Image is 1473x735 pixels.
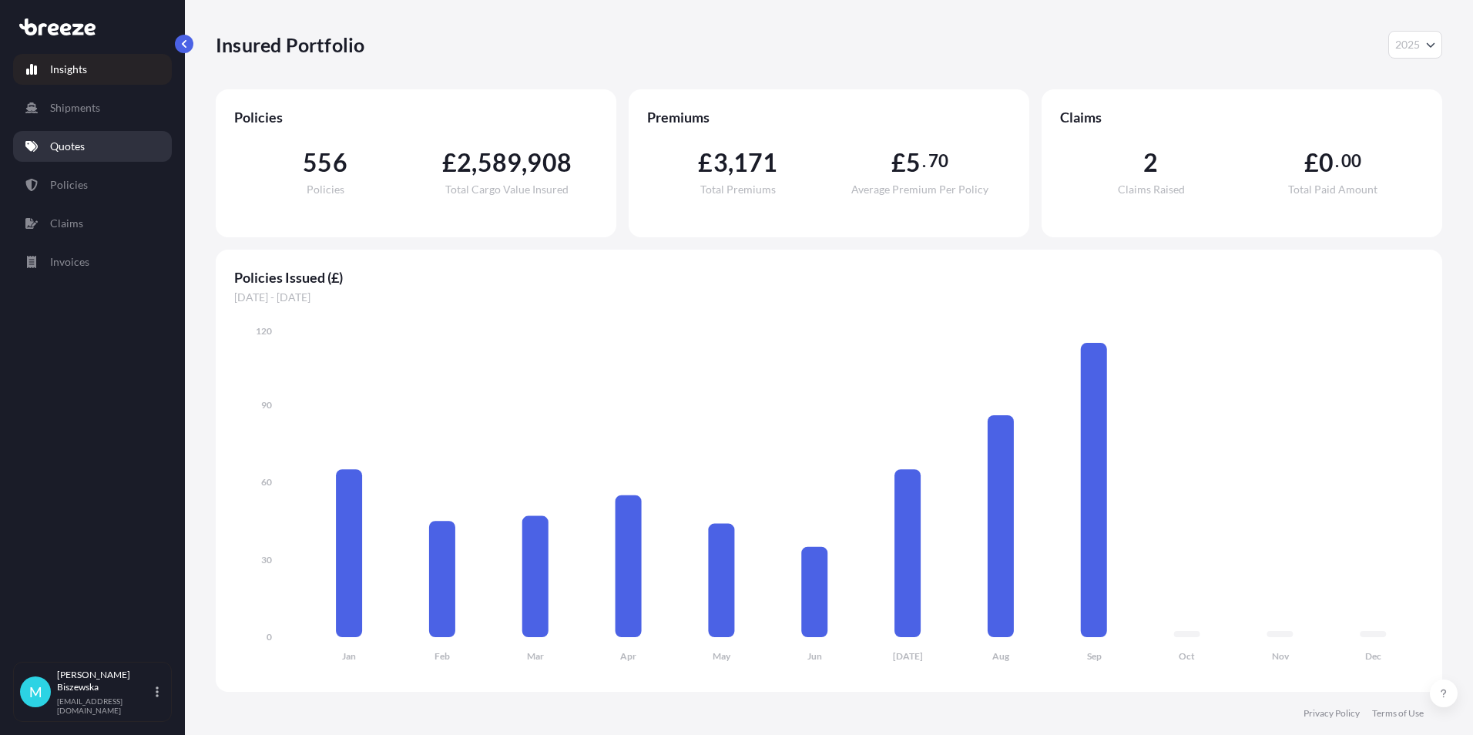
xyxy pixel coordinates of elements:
[527,150,572,175] span: 908
[50,139,85,154] p: Quotes
[57,696,153,715] p: [EMAIL_ADDRESS][DOMAIN_NAME]
[922,155,926,167] span: .
[216,32,364,57] p: Insured Portfolio
[50,62,87,77] p: Insights
[13,92,172,123] a: Shipments
[445,184,569,195] span: Total Cargo Value Insured
[303,150,347,175] span: 556
[478,150,522,175] span: 589
[234,268,1424,287] span: Policies Issued (£)
[1319,150,1334,175] span: 0
[50,254,89,270] p: Invoices
[234,108,598,126] span: Policies
[928,155,948,167] span: 70
[1341,155,1361,167] span: 00
[527,650,544,662] tspan: Mar
[13,54,172,85] a: Insights
[1395,37,1420,52] span: 2025
[256,325,272,337] tspan: 120
[1143,150,1158,175] span: 2
[620,650,636,662] tspan: Apr
[267,631,272,643] tspan: 0
[1060,108,1424,126] span: Claims
[728,150,733,175] span: ,
[1118,184,1185,195] span: Claims Raised
[261,399,272,411] tspan: 90
[261,476,272,488] tspan: 60
[13,247,172,277] a: Invoices
[906,150,921,175] span: 5
[1304,707,1360,720] a: Privacy Policy
[307,184,344,195] span: Policies
[698,150,713,175] span: £
[1179,650,1195,662] tspan: Oct
[713,150,728,175] span: 3
[1365,650,1381,662] tspan: Dec
[700,184,776,195] span: Total Premiums
[13,208,172,239] a: Claims
[471,150,477,175] span: ,
[893,650,923,662] tspan: [DATE]
[1288,184,1377,195] span: Total Paid Amount
[713,650,731,662] tspan: May
[992,650,1010,662] tspan: Aug
[807,650,822,662] tspan: Jun
[733,150,778,175] span: 171
[442,150,457,175] span: £
[1272,650,1290,662] tspan: Nov
[1335,155,1339,167] span: .
[342,650,356,662] tspan: Jan
[851,184,988,195] span: Average Premium Per Policy
[50,100,100,116] p: Shipments
[1388,31,1442,59] button: Year Selector
[234,290,1424,305] span: [DATE] - [DATE]
[1087,650,1102,662] tspan: Sep
[50,177,88,193] p: Policies
[50,216,83,231] p: Claims
[29,684,42,700] span: M
[457,150,471,175] span: 2
[261,554,272,566] tspan: 30
[1304,150,1319,175] span: £
[891,150,906,175] span: £
[13,131,172,162] a: Quotes
[522,150,527,175] span: ,
[647,108,1011,126] span: Premiums
[13,169,172,200] a: Policies
[435,650,450,662] tspan: Feb
[1372,707,1424,720] a: Terms of Use
[57,669,153,693] p: [PERSON_NAME] Biszewska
